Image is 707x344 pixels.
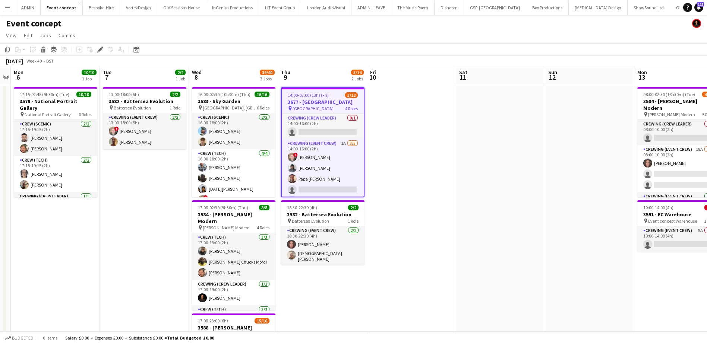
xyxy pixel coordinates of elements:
h3: 3677 - [GEOGRAPHIC_DATA] [282,99,364,105]
app-card-role: Crew (Scenic)2/216:00-18:00 (2h)[PERSON_NAME][PERSON_NAME] [192,113,275,149]
h3: 3588 - [PERSON_NAME][GEOGRAPHIC_DATA] [192,324,275,338]
button: Dishoom [435,0,464,15]
app-job-card: 14:00-03:00 (13h) (Fri)3/123677 - [GEOGRAPHIC_DATA] [GEOGRAPHIC_DATA]4 RolesCrewing (Crew Leader)... [281,87,364,197]
span: Tue [103,69,111,76]
span: 1 Role [348,218,359,224]
span: 6 Roles [79,112,91,117]
span: 7 [102,73,111,82]
span: 1 Role [170,105,180,111]
span: National Portrait Gallery [25,112,71,117]
app-card-role: Crewing (Crew Leader)1/117:00-19:00 (2h)[PERSON_NAME] [192,280,275,305]
button: Budgeted [4,334,35,342]
span: Sat [459,69,467,76]
span: 08:00-02:30 (18h30m) (Tue) [643,92,695,97]
span: Edit [24,32,32,39]
app-card-role: Crew (Tech)3/317:00-19:00 (2h)[PERSON_NAME][PERSON_NAME] Chucks Mordi[PERSON_NAME] [192,233,275,280]
span: 8/8 [259,205,269,210]
span: 2/2 [348,205,359,210]
h3: 3579 - National Portrait Gallery [14,98,97,111]
span: [GEOGRAPHIC_DATA], [GEOGRAPHIC_DATA], [GEOGRAPHIC_DATA] [203,105,257,111]
span: Battersea Evolution [114,105,151,111]
button: VortekDesign [120,0,157,15]
div: 1 Job [82,76,96,82]
a: 125 [694,3,703,12]
span: 18:30-22:30 (4h) [287,205,317,210]
button: Box Productions [526,0,569,15]
app-card-role: Crewing (Crew Leader)0/114:00-16:00 (2h) [282,114,364,139]
h3: 3582 - Battersea Evolution [281,211,364,218]
span: [PERSON_NAME] Modern [648,112,695,117]
span: 6 Roles [257,105,269,111]
span: 2/2 [170,92,180,97]
span: 6 [13,73,23,82]
span: ! [293,153,298,157]
span: Week 40 [25,58,43,64]
app-job-card: 18:30-22:30 (4h)2/23582 - Battersea Evolution Battersea Evolution1 RoleCrewing (Event Crew)2/218:... [281,200,364,265]
button: InGenius Productions [206,0,259,15]
div: 3 Jobs [260,76,274,82]
button: Event concept [41,0,83,15]
span: 4 Roles [257,225,269,230]
app-job-card: 17:00-02:30 (9h30m) (Thu)8/83584 - [PERSON_NAME] Modern [PERSON_NAME] Modern4 RolesCrew (Tech)3/3... [192,200,275,310]
span: Fri [370,69,376,76]
a: View [3,31,19,40]
span: Wed [192,69,202,76]
app-user-avatar: Ash Grimmer [692,19,701,28]
span: 17:15-02:45 (9h30m) (Tue) [20,92,69,97]
span: Event concept Warehouse [648,218,697,224]
span: Total Budgeted £0.00 [167,335,214,341]
div: BST [46,58,54,64]
button: LIT Event Group [259,0,301,15]
app-card-role: Crew (Scenic)2/217:15-19:15 (2h)[PERSON_NAME][PERSON_NAME] [14,120,97,156]
span: 17:00-23:00 (6h) [198,318,228,324]
span: Mon [637,69,647,76]
span: 5/14 [351,70,364,75]
span: 10:00-14:00 (4h) [643,205,673,210]
span: [GEOGRAPHIC_DATA] [293,106,334,111]
span: 16/16 [255,92,269,97]
span: Comms [59,32,75,39]
a: Edit [21,31,35,40]
button: ADMIN - LEAVE [351,0,391,15]
span: [PERSON_NAME] Modern [203,225,250,230]
span: 8 [191,73,202,82]
span: Jobs [40,32,51,39]
button: ShawSound Ltd [628,0,670,15]
h3: 3583 - Sky Garden [192,98,275,105]
span: 3/12 [345,92,358,98]
span: 14:00-03:00 (13h) (Fri) [288,92,329,98]
div: 2 Jobs [351,76,363,82]
span: 2/2 [175,70,186,75]
app-card-role: Crewing (Event Crew)2/218:30-22:30 (4h)[PERSON_NAME][DEMOGRAPHIC_DATA][PERSON_NAME] [281,226,364,265]
button: [MEDICAL_DATA] Design [569,0,628,15]
span: 10/10 [76,92,91,97]
button: London AudioVisual [301,0,351,15]
span: 10 [369,73,376,82]
span: 9 [280,73,290,82]
button: GSP-[GEOGRAPHIC_DATA] [464,0,526,15]
app-job-card: 16:00-02:30 (10h30m) (Thu)16/163583 - Sky Garden [GEOGRAPHIC_DATA], [GEOGRAPHIC_DATA], [GEOGRAPHI... [192,87,275,197]
app-card-role: Crew (Tech)2/217:15-19:15 (2h)[PERSON_NAME][PERSON_NAME] [14,156,97,192]
span: 0 items [41,335,59,341]
span: 125 [697,2,704,7]
div: [DATE] [6,57,23,65]
a: Jobs [37,31,54,40]
span: Thu [281,69,290,76]
app-job-card: 13:00-18:00 (5h)2/23582 - Battersea Evolution Battersea Evolution1 RoleCrewing (Event Crew)2/213:... [103,87,186,149]
a: Comms [56,31,78,40]
app-card-role: Crewing (Event Crew)2/213:00-18:00 (5h)![PERSON_NAME][PERSON_NAME] [103,113,186,149]
span: 39/40 [260,70,275,75]
div: 17:15-02:45 (9h30m) (Tue)10/103579 - National Portrait Gallery National Portrait Gallery6 RolesCr... [14,87,97,197]
span: 13 [636,73,647,82]
h3: 3582 - Battersea Evolution [103,98,186,105]
span: Sun [548,69,557,76]
span: View [6,32,16,39]
app-card-role: Crewing (Crew Leader)1/1 [14,192,97,217]
span: 4 Roles [345,106,358,111]
app-card-role: Crewing (Event Crew)1A3/514:00-16:00 (2h)![PERSON_NAME][PERSON_NAME]Papa [PERSON_NAME] [282,139,364,208]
